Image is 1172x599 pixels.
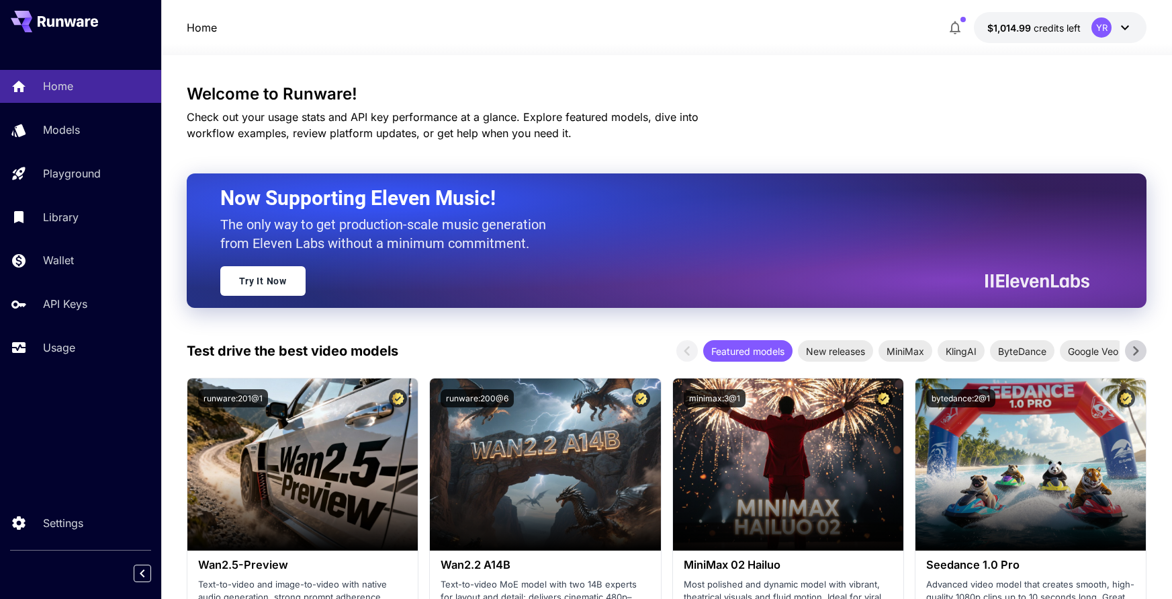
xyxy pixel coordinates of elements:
div: Collapse sidebar [144,561,161,586]
h3: Wan2.5-Preview [198,559,407,571]
h3: Wan2.2 A14B [441,559,649,571]
button: $1,014.98663YR [974,12,1146,43]
img: alt [430,378,660,551]
p: Test drive the best video models [187,341,398,361]
img: alt [187,378,418,551]
span: $1,014.99 [987,22,1034,34]
span: ByteDance [990,344,1054,358]
span: credits left [1034,22,1081,34]
a: Try It Now [220,266,306,296]
h2: Now Supporting Eleven Music! [220,186,1080,211]
span: Check out your usage stats and API key performance at a glance. Explore featured models, dive int... [187,110,698,140]
div: ByteDance [990,340,1054,362]
button: Certified Model – Vetted for best performance and includes a commercial license. [874,389,893,407]
button: bytedance:2@1 [926,389,995,407]
h3: Seedance 1.0 Pro [926,559,1135,571]
h3: MiniMax 02 Hailuo [684,559,893,571]
div: $1,014.98663 [987,21,1081,35]
div: KlingAI [938,340,985,362]
p: Settings [43,515,83,531]
span: KlingAI [938,344,985,358]
div: Featured models [703,340,793,362]
span: Featured models [703,344,793,358]
span: New releases [798,344,873,358]
img: alt [915,378,1146,551]
button: runware:200@6 [441,389,514,407]
p: Models [43,122,80,138]
button: Collapse sidebar [134,565,151,582]
button: runware:201@1 [198,389,268,407]
p: Usage [43,340,75,356]
p: API Keys [43,296,87,312]
p: The only way to get production-scale music generation from Eleven Labs without a minimum commitment. [220,215,556,253]
span: Google Veo [1060,344,1126,358]
a: Home [187,19,217,36]
img: alt [673,378,903,551]
button: Certified Model – Vetted for best performance and includes a commercial license. [632,389,650,407]
div: New releases [798,340,873,362]
div: YR [1091,17,1112,38]
p: Library [43,209,79,225]
span: MiniMax [878,344,932,358]
p: Playground [43,165,101,182]
div: Google Veo [1060,340,1126,362]
nav: breadcrumb [187,19,217,36]
button: Certified Model – Vetted for best performance and includes a commercial license. [1117,389,1135,407]
p: Wallet [43,252,74,268]
p: Home [43,78,73,94]
h3: Welcome to Runware! [187,85,1147,104]
button: Certified Model – Vetted for best performance and includes a commercial license. [389,389,407,407]
div: MiniMax [878,340,932,362]
button: minimax:3@1 [684,389,746,407]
